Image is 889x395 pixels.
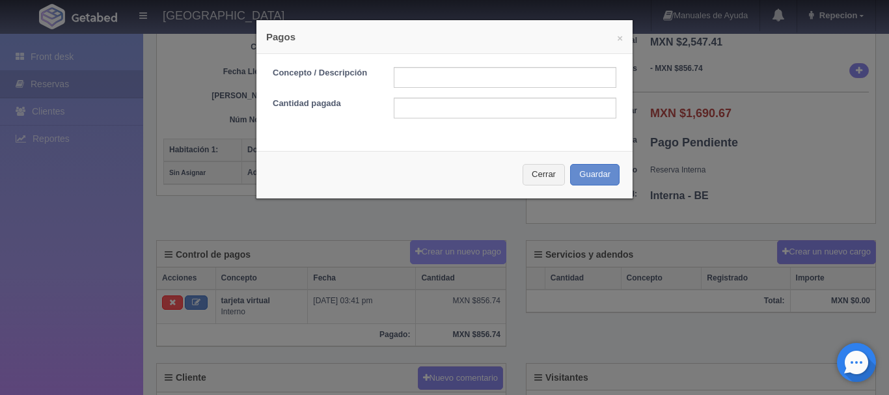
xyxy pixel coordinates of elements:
h4: Pagos [266,30,623,44]
button: Guardar [570,164,620,185]
label: Cantidad pagada [263,98,384,110]
button: Cerrar [523,164,565,185]
button: × [617,33,623,43]
label: Concepto / Descripción [263,67,384,79]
